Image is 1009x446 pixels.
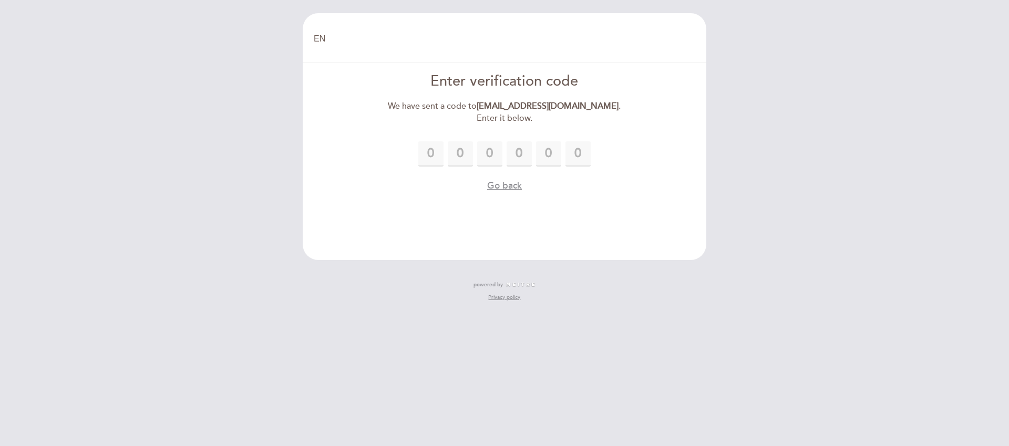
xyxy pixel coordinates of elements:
[477,141,502,167] input: 0
[477,101,619,111] strong: [EMAIL_ADDRESS][DOMAIN_NAME]
[473,281,536,288] a: powered by
[448,141,473,167] input: 0
[488,294,520,301] a: Privacy policy
[384,100,625,125] div: We have sent a code to . Enter it below.
[507,141,532,167] input: 0
[473,281,503,288] span: powered by
[487,179,522,192] button: Go back
[565,141,591,167] input: 0
[418,141,444,167] input: 0
[536,141,561,167] input: 0
[506,282,536,287] img: MEITRE
[384,71,625,92] div: Enter verification code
